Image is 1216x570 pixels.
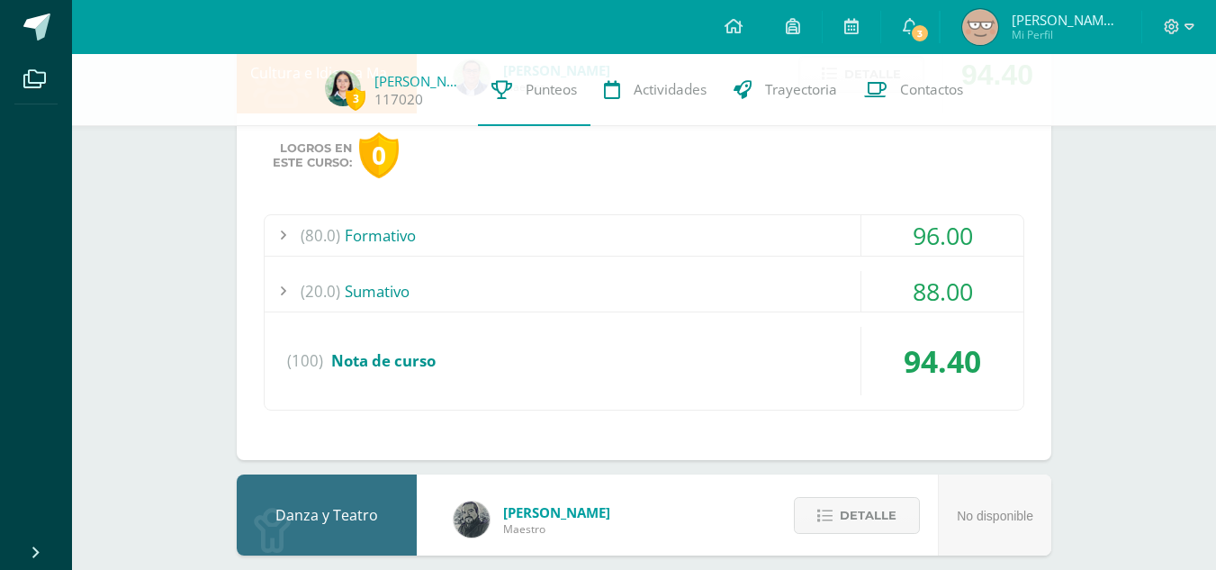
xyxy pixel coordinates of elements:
[861,327,1023,395] div: 94.40
[910,23,930,43] span: 3
[861,271,1023,312] div: 88.00
[503,503,610,521] span: [PERSON_NAME]
[840,499,896,532] span: Detalle
[765,80,837,99] span: Trayectoria
[634,80,707,99] span: Actividades
[374,90,423,109] a: 117020
[851,54,977,126] a: Contactos
[359,132,399,178] div: 0
[590,54,720,126] a: Actividades
[346,87,365,110] span: 3
[794,497,920,534] button: Detalle
[1012,27,1120,42] span: Mi Perfil
[720,54,851,126] a: Trayectoria
[957,509,1033,523] span: No disponible
[265,215,1023,256] div: Formativo
[265,271,1023,312] div: Sumativo
[526,80,577,99] span: Punteos
[287,327,323,395] span: (100)
[273,141,352,170] span: Logros en este curso:
[374,72,464,90] a: [PERSON_NAME]
[237,475,417,556] div: Danza y Teatro
[454,502,490,538] img: 8ba24283638e9cc0823fe7e8b79ee805.png
[331,350,436,371] span: Nota de curso
[962,9,998,45] img: a21251d25702a7064e3f2a9d6ddc28e4.png
[478,54,590,126] a: Punteos
[900,80,963,99] span: Contactos
[1012,11,1120,29] span: [PERSON_NAME] [PERSON_NAME]
[861,215,1023,256] div: 96.00
[503,521,610,537] span: Maestro
[301,215,340,256] span: (80.0)
[325,70,361,106] img: 9884063c8ce2904d87970519c1c931b0.png
[301,271,340,312] span: (20.0)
